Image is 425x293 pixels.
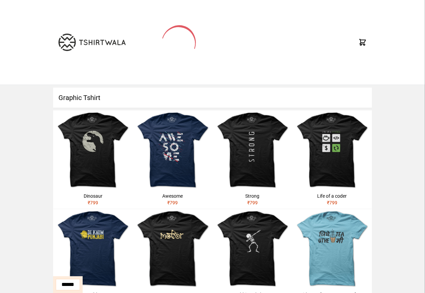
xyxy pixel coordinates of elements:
[58,34,126,51] img: TW-LOGO-400-104.png
[133,209,212,289] img: motor.jpg
[88,200,98,205] span: ₹ 799
[213,110,292,209] a: Strong₹799
[56,193,130,199] div: Dinosaur
[133,110,212,209] a: Awesome₹799
[213,110,292,190] img: strong.jpg
[53,88,372,108] h1: Graphic Tshirt
[53,110,133,209] a: Dinosaur₹799
[213,209,292,289] img: skeleton-dabbing.jpg
[215,193,290,199] div: Strong
[295,193,369,199] div: Life of a coder
[292,110,372,209] a: Life of a coder₹799
[135,193,210,199] div: Awesome
[327,200,337,205] span: ₹ 799
[247,200,258,205] span: ₹ 799
[167,200,178,205] span: ₹ 799
[292,209,372,289] img: jithe-tea-uthe-me.jpg
[53,209,133,289] img: shera-di-kaum-punjabi-1.jpg
[53,110,133,190] img: dinosaur.jpg
[133,110,212,190] img: awesome.jpg
[292,110,372,190] img: life-of-a-coder.jpg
